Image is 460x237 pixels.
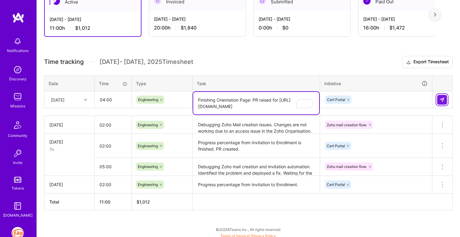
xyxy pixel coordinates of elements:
div: 11:00 h [50,25,136,31]
div: Time [99,80,127,87]
span: Cert Portal [327,144,345,148]
span: Time tracking [44,58,84,66]
span: $1,840 [181,25,197,31]
span: $1,012 [75,25,90,31]
i: icon Download [406,59,411,65]
img: logo [12,12,24,23]
span: $1,472 [389,25,405,31]
div: [DATE] [49,122,89,128]
div: Tokens [12,185,24,191]
div: null [437,95,448,105]
input: HH:MM [95,92,131,108]
span: Engineering [138,144,158,148]
img: right [434,12,436,17]
img: tokens [14,177,21,183]
div: [DATE] [49,181,89,188]
div: [DATE] - [DATE] [154,16,241,22]
div: 0:00 h [259,25,346,31]
span: $ 1,012 [137,199,150,204]
div: [DATE] [51,96,64,103]
th: Task [193,75,320,91]
img: guide book [12,200,24,212]
img: teamwork [12,91,24,103]
span: $0 [282,25,288,31]
span: Cert Portal [327,97,345,102]
div: 16:00 h [363,25,450,31]
th: Date [44,75,95,91]
div: 20:00 h [154,25,241,31]
div: [DATE] - [DATE] [363,16,450,22]
input: HH:MM [95,117,131,133]
div: Community [8,132,27,139]
input: HH:MM [95,138,131,154]
button: Export Timesheet [402,56,453,68]
div: Initiative [324,80,428,87]
div: Discovery [9,76,26,82]
div: [DATE] - [DATE] [50,16,136,23]
span: Zoho mail creation flow. [327,164,367,169]
div: [DATE] [49,139,89,145]
span: Cert Portal [327,182,345,187]
span: Engineering [138,164,158,169]
input: HH:MM [95,176,131,193]
img: discovery [12,64,24,76]
div: Invite [13,159,23,166]
span: Engineering [138,97,158,102]
img: bell [12,35,24,47]
div: [DOMAIN_NAME] [3,212,33,218]
th: 11:00 [95,193,132,210]
div: Missions [10,103,25,109]
input: HH:MM [95,159,131,175]
span: Zoho mail creation flow. [327,123,367,127]
div: [DATE] - [DATE] [259,16,346,22]
th: Type [132,75,193,91]
th: Total [44,193,95,210]
textarea: To enrich screen reader interactions, please activate Accessibility in Grammarly extension settings [193,92,319,114]
span: [DATE] - [DATE] , 2025 Timesheet [99,58,193,66]
i: icon Chevron [84,98,87,101]
img: Submit [440,97,444,102]
textarea: Debugging Zoho mail creation and invitation automation. Identified the problem and deployed a fix... [193,159,319,175]
div: 7h [49,146,89,153]
span: Engineering [138,182,158,187]
img: Invite [12,147,24,159]
textarea: Progress percentage from Invitation to Enrollment. [193,176,319,193]
textarea: Progress percentage from Invitation to Enrollment is finished. PR created. [193,134,319,157]
img: Community [10,118,25,132]
div: Notifications [7,47,29,54]
textarea: Debugging Zoho Mail creation issues. Changes are not working due to an access issue in the Zoho O... [193,117,319,133]
span: Engineering [138,123,158,127]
